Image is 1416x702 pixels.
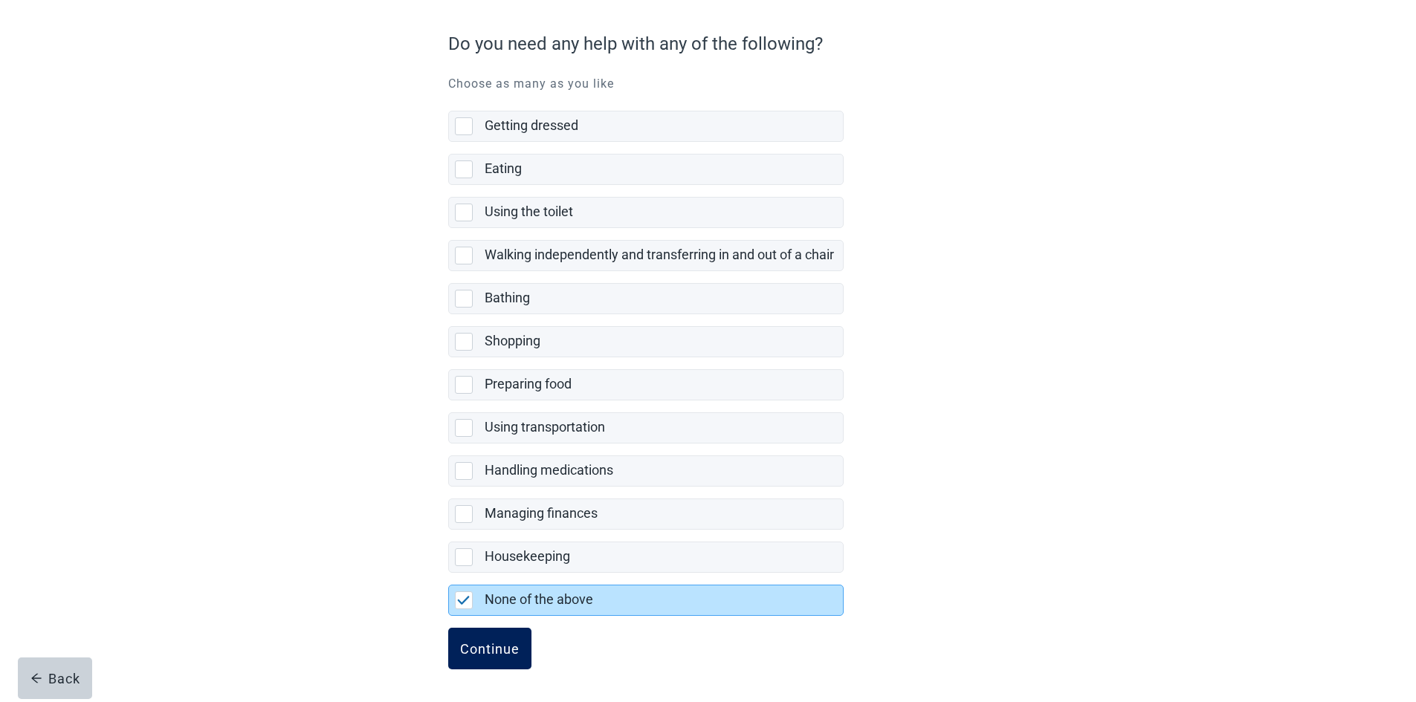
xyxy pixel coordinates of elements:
[485,290,530,305] label: Bathing
[448,283,844,314] div: Bathing, checkbox, not selected
[460,641,520,656] div: Continue
[485,160,522,176] label: Eating
[448,240,844,271] div: Walking independently and transferring in and out of a chair, checkbox, not selected
[448,412,844,443] div: Using transportation, checkbox, not selected
[485,247,834,262] label: Walking independently and transferring in and out of a chair
[448,585,844,616] div: None of the above, checkbox, selected
[30,672,42,684] span: arrow-left
[448,75,969,93] p: Choose as many as you like
[448,154,844,185] div: Eating, checkbox, not selected
[485,505,598,521] label: Managing finances
[448,369,844,400] div: Preparing food, checkbox, not selected
[485,548,570,564] label: Housekeeping
[30,671,80,686] div: Back
[485,419,605,435] label: Using transportation
[448,498,844,530] div: Managing finances, checkbox, not selected
[448,455,844,487] div: Handling medications, checkbox, not selected
[18,657,92,699] button: arrow-leftBack
[448,542,844,573] div: Housekeeping, checkbox, not selected
[485,204,573,219] label: Using the toilet
[448,111,844,142] div: Getting dressed, checkbox, not selected
[485,117,578,133] label: Getting dressed
[485,333,540,348] label: Shopping
[448,30,961,57] label: Do you need any help with any of the following?
[448,197,844,228] div: Using the toilet, checkbox, not selected
[485,376,572,391] label: Preparing food
[485,462,613,478] label: Handling medications
[448,326,844,357] div: Shopping, checkbox, not selected
[485,591,593,607] label: None of the above
[448,628,531,669] button: Continue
